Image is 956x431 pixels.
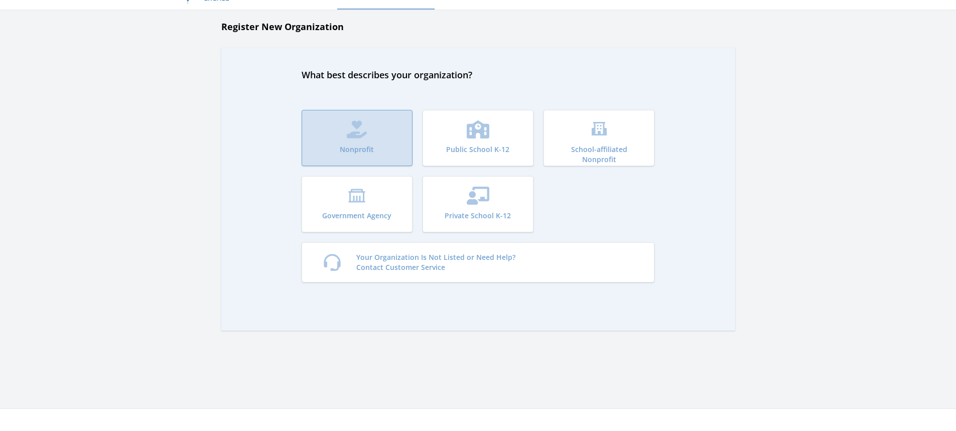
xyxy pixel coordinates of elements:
[302,110,413,166] button: Nonprofit
[302,242,655,282] a: Your Organization Is Not Listed or Need Help?Contact Customer Service
[356,252,515,272] p: Your Organization Is Not Listed or Need Help? Contact Customer Service
[423,110,533,166] button: Public School K-12
[558,145,640,165] p: School-affiliated Nonprofit
[302,68,655,82] h2: What best describes your organization?
[340,145,374,155] p: Nonprofit
[543,110,654,166] button: School-affiliated Nonprofit
[221,20,735,34] h1: Register New Organization
[423,176,533,232] button: Private School K-12
[322,211,391,221] p: Government Agency
[302,176,413,232] button: Government Agency
[446,145,509,155] p: Public School K-12
[445,211,511,221] p: Private School K-12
